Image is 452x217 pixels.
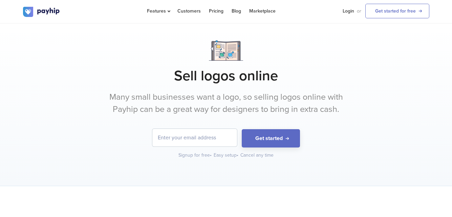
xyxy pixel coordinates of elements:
[242,129,300,148] button: Get started
[237,152,238,158] span: •
[214,152,239,159] div: Easy setup
[23,67,429,84] h1: Sell logos online
[152,129,237,146] input: Enter your email address
[240,152,274,159] div: Cancel any time
[209,40,243,61] img: Notebook.png
[178,152,212,159] div: Signup for free
[210,152,212,158] span: •
[365,4,429,18] a: Get started for free
[23,7,60,17] img: logo.svg
[147,8,169,14] span: Features
[99,91,353,115] p: Many small businesses want a logo, so selling logos online with Payhip can be a great way for des...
